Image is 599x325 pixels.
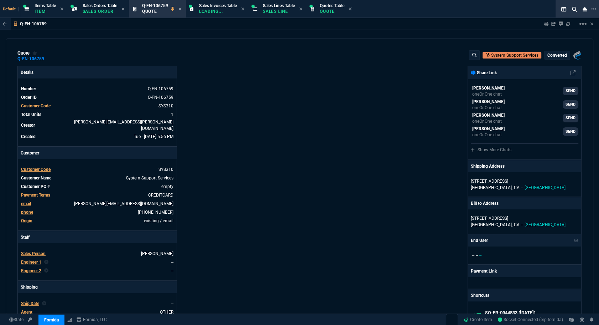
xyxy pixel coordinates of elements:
[199,9,235,14] p: Loading...
[3,7,19,11] span: Default
[148,193,173,198] a: CREDITCARD
[171,301,173,306] span: --
[472,85,505,91] p: [PERSON_NAME]
[471,85,578,97] a: fiona.rossi@fornida.com
[491,52,538,59] p: System Support Services
[21,176,51,181] span: Customer Name
[21,300,174,307] tr: undefined
[21,217,174,224] tr: undefined
[547,52,567,58] p: converted
[514,185,520,190] span: CA
[21,201,31,206] span: email
[178,6,182,12] nx-icon: Close Tab
[144,218,173,223] span: existing / email
[471,185,512,190] span: [GEOGRAPHIC_DATA],
[21,167,51,172] span: Customer Code
[21,251,46,256] span: Sales Person
[471,98,578,111] a: Brian.Over@fornida.com
[3,21,7,26] nx-icon: Back to Table
[42,300,46,307] nx-icon: Clear selected rep
[21,103,51,108] span: Customer Code
[563,100,578,109] a: SEND
[591,6,596,12] nx-icon: Open New Tab
[21,166,174,173] tr: undefined
[21,183,174,190] tr: undefined
[471,70,497,76] p: Share Link
[44,259,48,265] nx-icon: Clear selected rep
[21,209,174,216] tr: (909) 213-0069
[590,21,593,27] a: Hide Workbench
[471,147,511,152] a: Show More Chats
[7,316,26,323] a: Global State
[18,281,177,293] p: Shipping
[263,3,295,8] span: Sales Lines Table
[148,86,173,91] span: See Marketplace Order
[472,112,505,118] p: [PERSON_NAME]
[569,5,580,14] nx-icon: Search
[142,3,168,8] span: Q-FN-106759
[521,185,523,190] span: --
[74,201,173,206] a: [PERSON_NAME][EMAIL_ADDRESS][DOMAIN_NAME]
[472,98,505,105] p: [PERSON_NAME]
[558,5,569,14] nx-icon: Split Panels
[299,6,302,12] nx-icon: Close Tab
[320,9,344,14] p: Quote
[83,9,117,14] p: Sales Order
[171,112,173,117] span: 1
[21,111,174,118] tr: undefined
[21,192,174,199] tr: undefined
[21,310,32,315] span: Agent
[21,123,35,128] span: Creator
[563,114,578,122] a: SEND
[521,222,523,227] span: --
[21,86,36,91] span: Number
[17,59,44,60] a: Q-FN-106759
[349,6,352,12] nx-icon: Close Tab
[471,222,512,227] span: [GEOGRAPHIC_DATA],
[471,268,497,274] p: Payment Link
[514,222,520,227] span: CA
[471,237,488,244] p: End User
[472,126,505,132] p: [PERSON_NAME]
[21,193,50,198] span: Payment Terms
[525,222,566,227] span: [GEOGRAPHIC_DATA]
[141,251,173,256] a: [PERSON_NAME]
[21,184,50,189] span: Customer PO #
[121,6,125,12] nx-icon: Close Tab
[17,50,37,56] div: quote
[142,9,168,14] p: Quote
[138,210,173,215] a: (909) 213-0069
[199,3,237,8] span: Sales Invoices Table
[21,174,174,182] tr: undefined
[479,253,481,258] span: --
[60,6,63,12] nx-icon: Close Tab
[21,218,32,223] a: Origin
[158,103,173,108] a: SYS310
[485,310,575,316] h6: SO-FR-0044833 ([DATE])
[171,268,173,273] a: --
[32,50,37,56] div: Add to Watchlist
[498,317,563,322] span: Socket Connected (erp-fornida)
[320,3,344,8] span: Quotes Table
[21,133,174,140] tr: undefined
[74,120,173,131] span: fiona.rossi@fornida.com
[21,301,39,306] span: Ship Date
[160,310,173,315] a: OTHER
[263,9,295,14] p: Sales Line
[21,200,174,207] tr: jason@sssllcit.com
[83,3,117,8] span: Sales Orders Table
[21,210,33,215] span: phone
[21,94,174,101] tr: See Marketplace Order
[461,314,495,325] a: Create Item
[21,118,174,132] tr: undefined
[476,253,478,258] span: --
[21,134,36,139] span: Created
[21,267,174,274] tr: undefined
[472,132,505,138] p: oneOnOne chat
[574,237,579,244] nx-icon: Show/Hide End User to Customer
[148,95,173,100] a: See Marketplace Order
[21,102,174,110] tr: undefined
[44,268,48,274] nx-icon: Clear selected rep
[471,200,499,207] p: Bill to Address
[171,260,173,265] a: --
